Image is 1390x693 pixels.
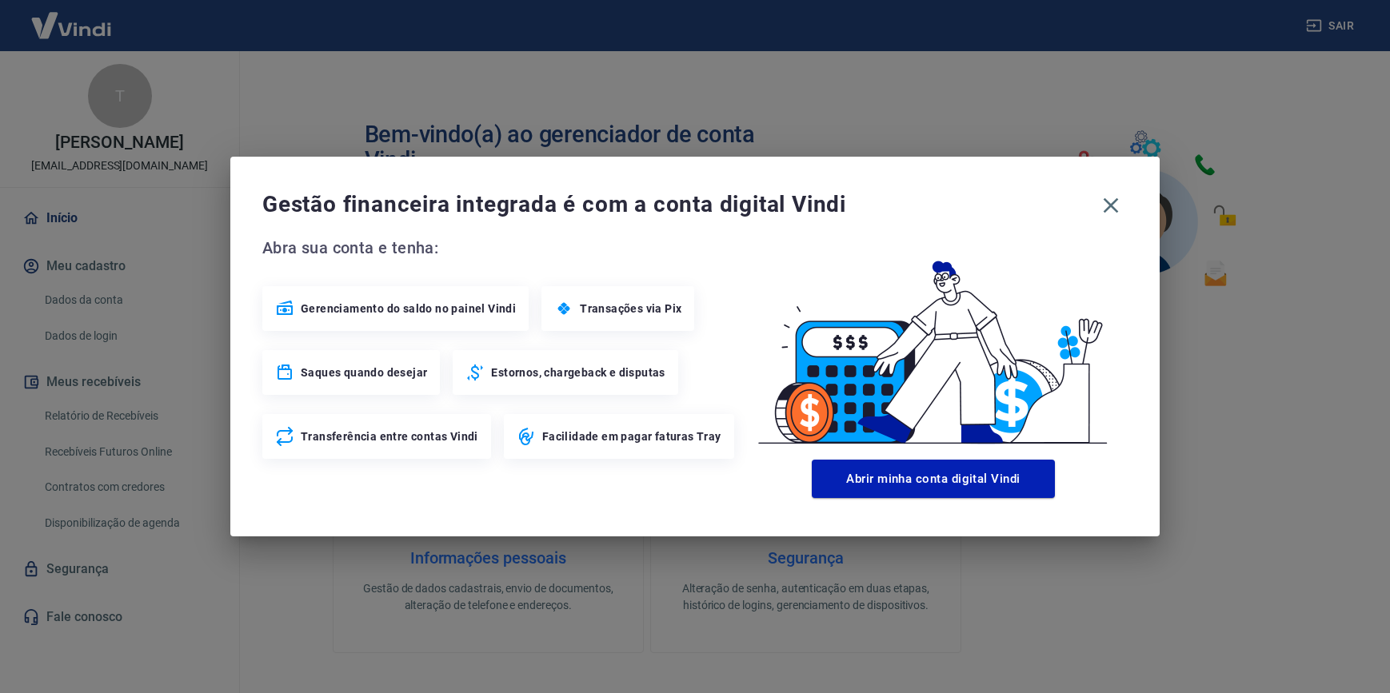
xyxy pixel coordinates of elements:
[262,235,739,261] span: Abra sua conta e tenha:
[301,428,478,444] span: Transferência entre contas Vindi
[491,364,665,380] span: Estornos, chargeback e disputas
[812,460,1055,498] button: Abrir minha conta digital Vindi
[301,364,427,380] span: Saques quando desejar
[580,301,681,317] span: Transações via Pix
[739,235,1128,453] img: Good Billing
[301,301,516,317] span: Gerenciamento do saldo no painel Vindi
[542,428,721,444] span: Facilidade em pagar faturas Tray
[262,189,1094,221] span: Gestão financeira integrada é com a conta digital Vindi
